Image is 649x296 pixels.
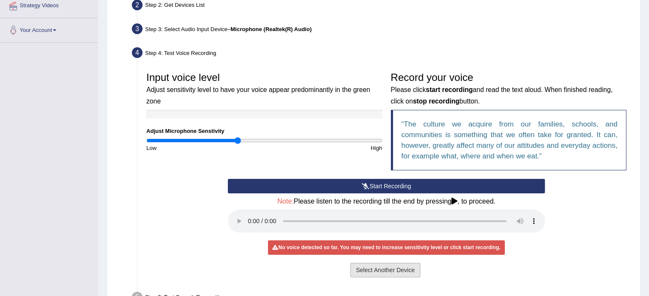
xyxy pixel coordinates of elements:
[142,144,264,152] div: Low
[146,86,370,104] small: Adjust sensitivity level to have your voice appear predominantly in the green zone
[391,86,613,104] small: Please click and read the text aloud. When finished reading, click on button.
[128,45,636,63] div: Step 4: Test Voice Recording
[228,179,545,193] button: Start Recording
[391,72,627,106] h3: Record your voice
[264,144,386,152] div: High
[227,26,311,32] span: –
[268,240,504,255] div: No voice detected so far. You may need to increase sensitivity level or click start recording.
[228,198,545,205] h4: Please listen to the recording till the end by pressing , to proceed.
[350,263,420,277] button: Select Another Device
[413,98,460,105] b: stop recording
[230,26,311,32] b: Microphone (Realtek(R) Audio)
[128,21,636,40] div: Step 3: Select Audio Input Device
[146,72,382,106] h3: Input voice level
[0,18,98,40] a: Your Account
[277,198,294,205] span: Note:
[146,127,224,135] label: Adjust Microphone Senstivity
[402,120,618,160] q: The culture we acquire from our families, schools, and communities is something that we often tak...
[426,86,473,93] b: start recording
